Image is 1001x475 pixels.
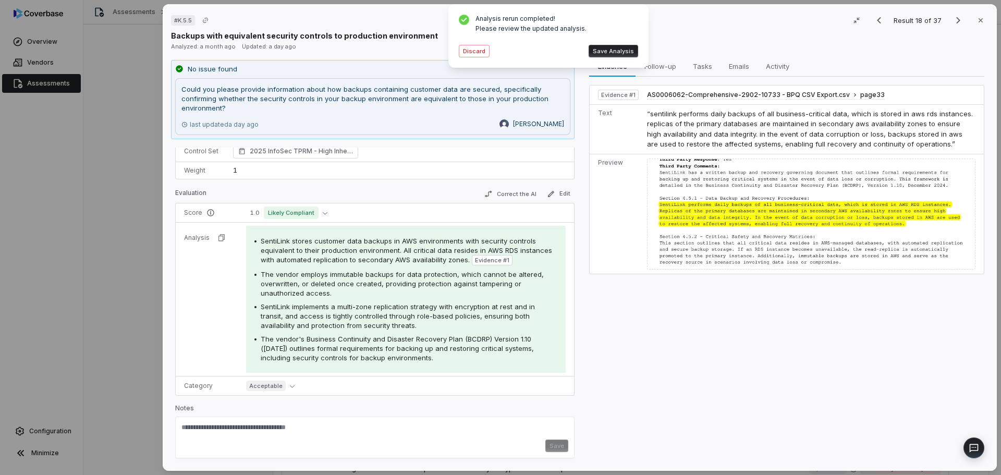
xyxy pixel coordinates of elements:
p: No issue found [188,64,237,75]
p: last updated a day ago [181,120,259,129]
span: SentiLink stores customer data backups in AWS environments with security controls equivalent to t... [261,237,552,264]
span: Evidence # 1 [475,256,509,264]
button: 1.0Likely Compliant [246,206,332,219]
span: Likely Compliant [264,206,319,219]
p: Backups with equivalent security controls to production environment [171,30,438,41]
p: Result 18 of 37 [894,15,944,26]
p: Category [184,382,234,390]
span: SentiLink implements a multi-zone replication strategy with encryption at rest and in transit, an... [261,302,535,330]
button: Edit [543,188,575,200]
td: Text [590,104,643,154]
span: Emails [725,59,753,73]
button: Discard [459,45,490,57]
button: Copy link [196,11,215,30]
button: Next result [948,14,969,27]
p: Could you please provide information about how backups containing customer data are secured, spec... [181,84,564,113]
button: Previous result [869,14,889,27]
span: AS0006062-Comprehensive-2902-10733 - BPQ CSV Export.csv [647,91,850,99]
p: Control Set [184,147,221,155]
button: AS0006062-Comprehensive-2902-10733 - BPQ CSV Export.csvpage33 [647,91,885,100]
p: Analysis [184,234,210,242]
span: # K.5.5 [174,16,192,25]
span: page 33 [860,91,885,99]
span: Please review the updated analysis. [475,25,587,32]
span: Updated: a day ago [242,43,296,50]
span: 1 [233,166,237,174]
span: Acceptable [246,381,286,391]
span: “sentilink performs daily backups of all business-critical data, which is stored in aws rds insta... [647,109,973,149]
img: Jason Boland avatar [499,119,509,129]
span: Evidence # 1 [601,91,636,99]
p: Weight [184,166,221,175]
span: Analysis rerun completed! [475,15,587,22]
p: Notes [175,404,575,417]
button: Save Analysis [589,45,638,57]
span: The vendor's Business Continuity and Disaster Recovery Plan (BCDRP) Version 1.10 ([DATE]) outline... [261,335,534,362]
td: Preview [590,154,643,274]
span: 2025 InfoSec TPRM - High Inherent Risk (TruSight Supported) Operational Resilience [250,146,353,156]
span: Follow-up [640,59,680,73]
p: Score [184,209,234,217]
span: Activity [762,59,794,73]
span: Tasks [689,59,716,73]
p: Evaluation [175,189,206,201]
span: [PERSON_NAME] [513,120,564,128]
span: Analyzed: a month ago [171,43,236,50]
button: Correct the AI [480,188,541,200]
span: The vendor employs immutable backups for data protection, which cannot be altered, overwritten, o... [261,270,544,297]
